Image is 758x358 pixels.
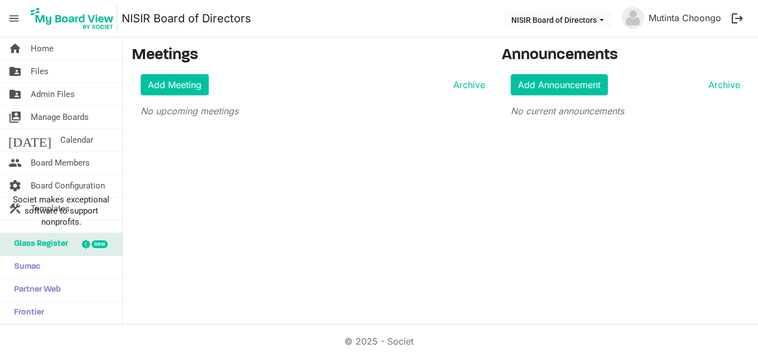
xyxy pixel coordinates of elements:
span: folder_shared [8,83,22,105]
span: Partner Web [8,279,61,301]
h3: Meetings [132,46,485,65]
span: Board Members [31,152,90,174]
a: Archive [449,78,485,91]
img: My Board View Logo [27,4,117,32]
span: home [8,37,22,60]
p: No current announcements [511,104,740,118]
span: switch_account [8,106,22,128]
span: [DATE] [8,129,51,151]
span: Frontier [8,302,44,324]
span: Societ makes exceptional software to support nonprofits. [5,194,117,228]
span: Glass Register [8,233,68,255]
span: Calendar [60,129,93,151]
span: Admin Files [31,83,75,105]
a: © 2025 - Societ [344,336,414,347]
span: Sumac [8,256,40,278]
h3: Announcements [502,46,749,65]
a: Mutinta Choongo [644,7,726,29]
a: Add Announcement [511,74,608,95]
span: Board Configuration [31,175,105,197]
a: Add Meeting [141,74,209,95]
a: NISIR Board of Directors [122,7,251,30]
button: NISIR Board of Directors dropdownbutton [504,12,611,27]
button: logout [726,7,749,30]
span: people [8,152,22,174]
span: Manage Boards [31,106,89,128]
span: menu [3,8,25,29]
span: folder_shared [8,60,22,83]
img: no-profile-picture.svg [622,7,644,29]
span: Home [31,37,54,60]
a: My Board View Logo [27,4,122,32]
div: new [92,240,108,248]
span: Files [31,60,49,83]
p: No upcoming meetings [141,104,485,118]
span: settings [8,175,22,197]
a: Archive [704,78,740,91]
